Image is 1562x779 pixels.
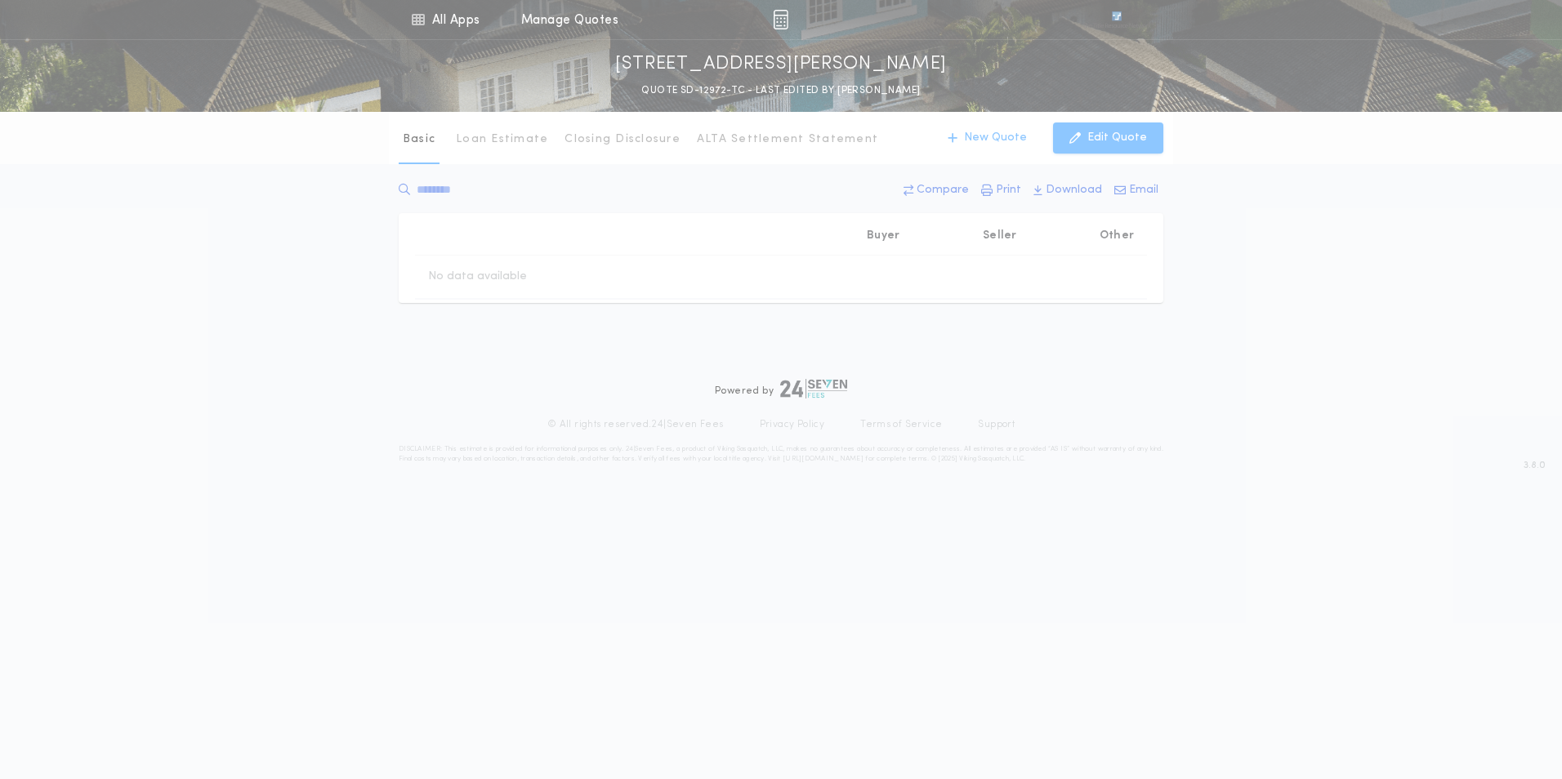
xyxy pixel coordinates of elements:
[1053,122,1163,154] button: Edit Quote
[860,418,942,431] a: Terms of Service
[783,456,864,462] a: [URL][DOMAIN_NAME]
[899,176,974,205] button: Compare
[976,176,1026,205] button: Print
[978,418,1015,431] a: Support
[1129,182,1158,198] p: Email
[399,444,1163,464] p: DISCLAIMER: This estimate is provided for informational purposes only. 24|Seven Fees, a product o...
[931,122,1043,154] button: New Quote
[1029,176,1107,205] button: Download
[697,131,878,148] p: ALTA Settlement Statement
[867,228,899,244] p: Buyer
[547,418,724,431] p: © All rights reserved. 24|Seven Fees
[1100,228,1134,244] p: Other
[1109,176,1163,205] button: Email
[773,10,788,29] img: img
[1087,130,1147,146] p: Edit Quote
[1046,182,1102,198] p: Download
[917,182,969,198] p: Compare
[964,130,1027,146] p: New Quote
[403,131,435,148] p: Basic
[1082,11,1151,28] img: vs-icon
[615,51,947,78] p: [STREET_ADDRESS][PERSON_NAME]
[780,379,847,398] img: logo
[996,182,1021,198] p: Print
[641,82,920,99] p: QUOTE SD-12972-TC - LAST EDITED BY [PERSON_NAME]
[565,131,681,148] p: Closing Disclosure
[983,228,1017,244] p: Seller
[760,418,825,431] a: Privacy Policy
[415,256,540,298] td: No data available
[456,131,548,148] p: Loan Estimate
[1524,458,1546,473] span: 3.8.0
[715,379,847,398] div: Powered by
